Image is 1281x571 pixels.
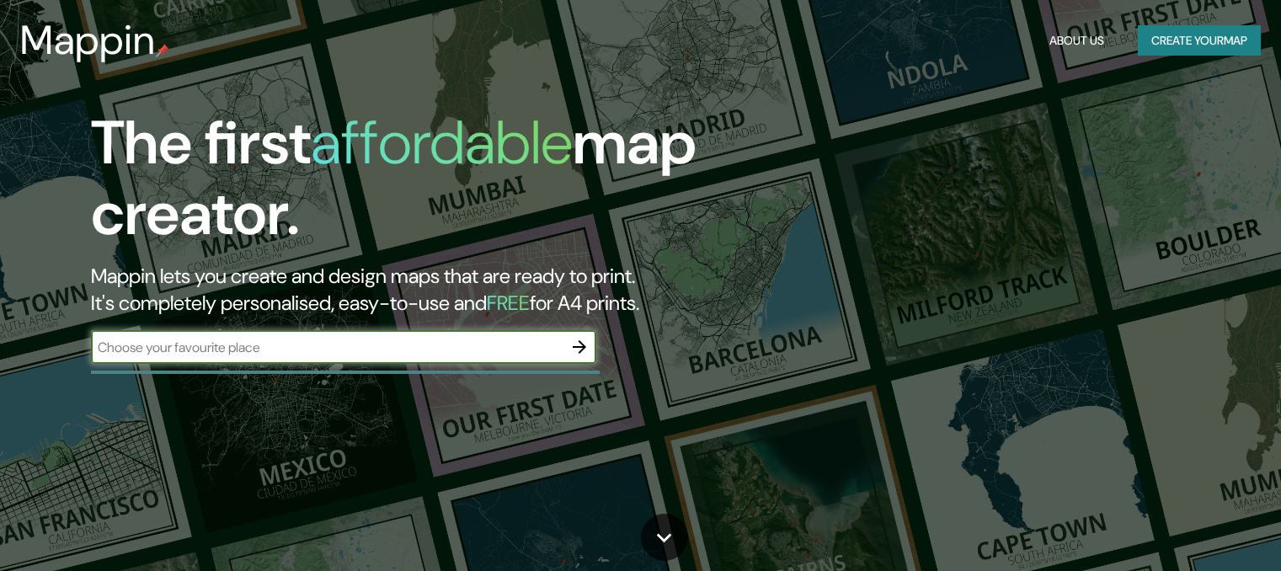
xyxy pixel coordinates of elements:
h3: Mappin [20,17,156,64]
h1: affordable [311,104,573,182]
h5: FREE [487,290,530,316]
button: About Us [1043,25,1111,56]
img: mappin-pin [156,44,169,57]
button: Create yourmap [1138,25,1261,56]
h2: Mappin lets you create and design maps that are ready to print. It's completely personalised, eas... [91,263,732,317]
h1: The first map creator. [91,108,732,263]
input: Choose your favourite place [91,338,563,357]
